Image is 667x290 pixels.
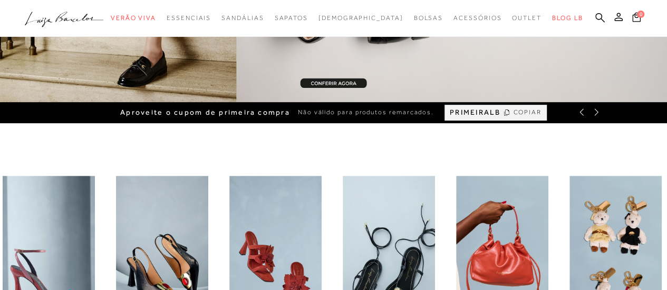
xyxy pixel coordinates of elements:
span: Outlet [512,14,542,22]
button: 0 [629,12,644,26]
span: Aproveite o cupom de primeira compra [120,108,290,117]
span: Não válido para produtos remarcados. [298,108,434,117]
span: COPIAR [513,107,542,117]
a: noSubCategoriesText [318,8,403,28]
span: Sapatos [274,14,307,22]
span: Essenciais [167,14,211,22]
a: BLOG LB [552,8,583,28]
a: categoryNavScreenReaderText [111,8,156,28]
span: [DEMOGRAPHIC_DATA] [318,14,403,22]
a: categoryNavScreenReaderText [512,8,542,28]
span: Verão Viva [111,14,156,22]
a: categoryNavScreenReaderText [274,8,307,28]
a: categoryNavScreenReaderText [413,8,443,28]
a: categoryNavScreenReaderText [221,8,264,28]
span: Acessórios [453,14,501,22]
span: 0 [637,11,644,18]
a: categoryNavScreenReaderText [453,8,501,28]
span: PRIMEIRALB [450,108,500,117]
span: Sandálias [221,14,264,22]
span: Bolsas [413,14,443,22]
a: categoryNavScreenReaderText [167,8,211,28]
span: BLOG LB [552,14,583,22]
